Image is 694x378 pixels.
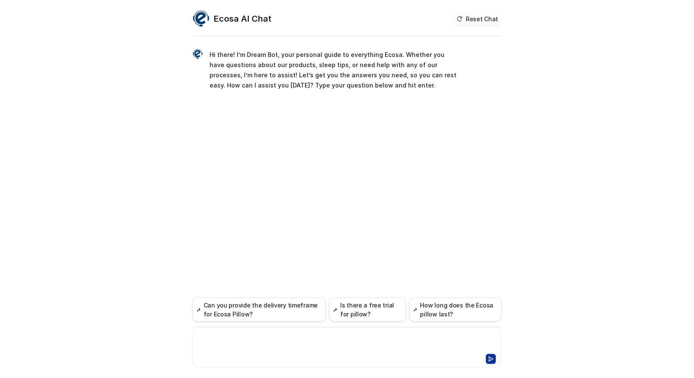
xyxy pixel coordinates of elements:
[210,50,458,90] p: Hi there! I’m Dream Bot, your personal guide to everything Ecosa. Whether you have questions abou...
[329,298,406,322] button: Is there a free trial for pillow?
[193,10,210,27] img: Widget
[409,298,501,322] button: How long does the Ecosa pillow last?
[454,13,501,25] button: Reset Chat
[193,49,203,59] img: Widget
[193,298,326,322] button: Can you provide the delivery timeframe for Ecosa Pillow?
[214,13,271,25] h2: Ecosa AI Chat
